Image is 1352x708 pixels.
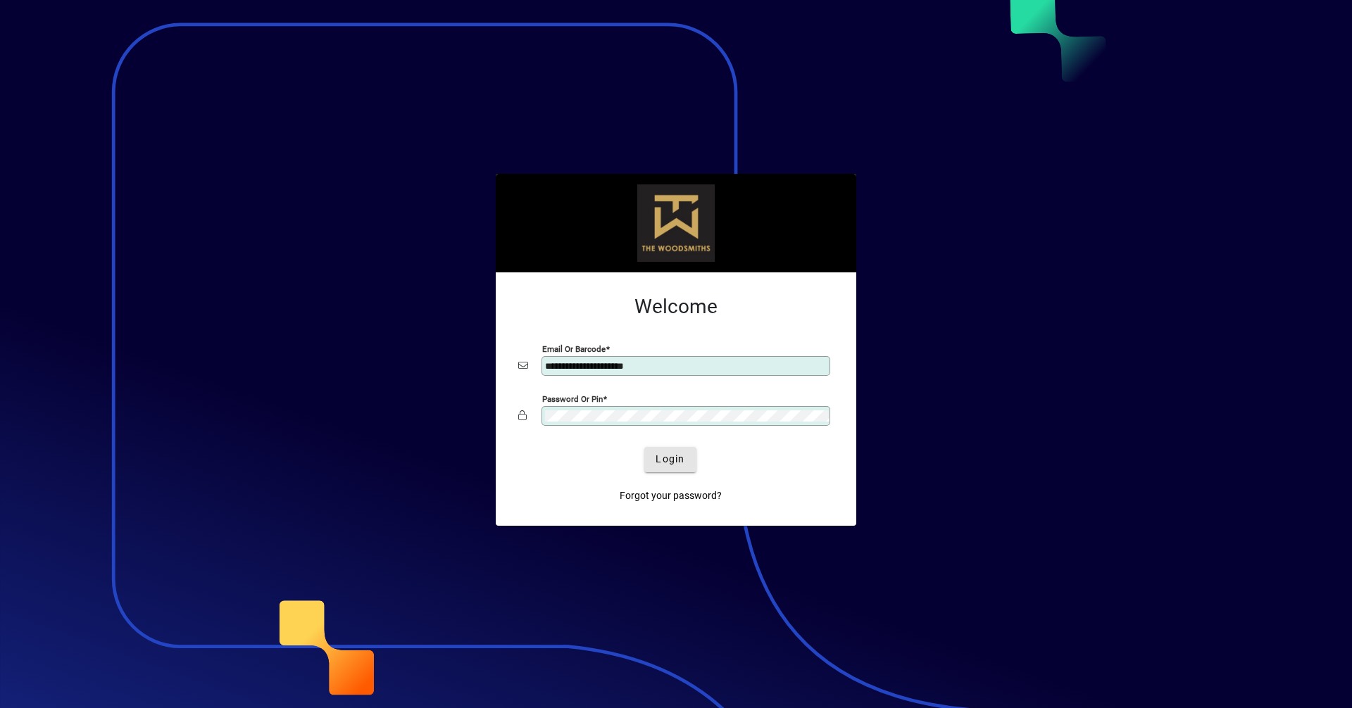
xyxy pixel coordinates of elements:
[614,483,727,509] a: Forgot your password?
[542,343,606,353] mat-label: Email or Barcode
[518,295,834,319] h2: Welcome
[656,452,684,467] span: Login
[620,488,722,503] span: Forgot your password?
[542,393,603,403] mat-label: Password or Pin
[644,447,696,472] button: Login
